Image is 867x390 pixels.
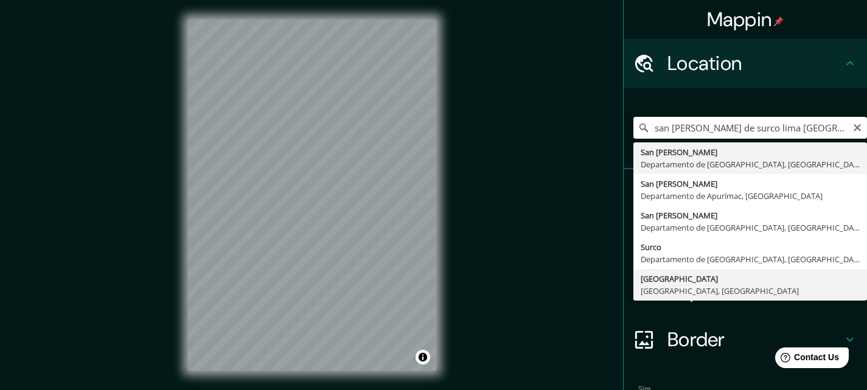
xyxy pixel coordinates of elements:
h4: Mappin [707,7,784,32]
div: Departamento de [GEOGRAPHIC_DATA], [GEOGRAPHIC_DATA] [641,221,860,234]
img: pin-icon.png [774,16,784,26]
input: Pick your city or area [633,117,867,139]
div: San [PERSON_NAME] [641,209,860,221]
div: Departamento de [GEOGRAPHIC_DATA], [GEOGRAPHIC_DATA] [641,253,860,265]
div: Border [624,315,867,364]
div: San [PERSON_NAME] [641,146,860,158]
div: San [PERSON_NAME] [641,178,860,190]
div: Surco [641,241,860,253]
div: Pins [624,169,867,218]
div: Style [624,218,867,266]
div: Layout [624,266,867,315]
div: [GEOGRAPHIC_DATA], [GEOGRAPHIC_DATA] [641,285,860,297]
button: Toggle attribution [416,350,430,364]
h4: Location [667,51,843,75]
button: Clear [852,121,862,133]
div: Departamento de [GEOGRAPHIC_DATA], [GEOGRAPHIC_DATA] [641,158,860,170]
h4: Border [667,327,843,352]
div: Location [624,39,867,88]
iframe: Help widget launcher [759,343,854,377]
div: Departamento de Apurímac, [GEOGRAPHIC_DATA] [641,190,860,202]
h4: Layout [667,279,843,303]
div: [GEOGRAPHIC_DATA] [641,273,860,285]
canvas: Map [188,19,436,371]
